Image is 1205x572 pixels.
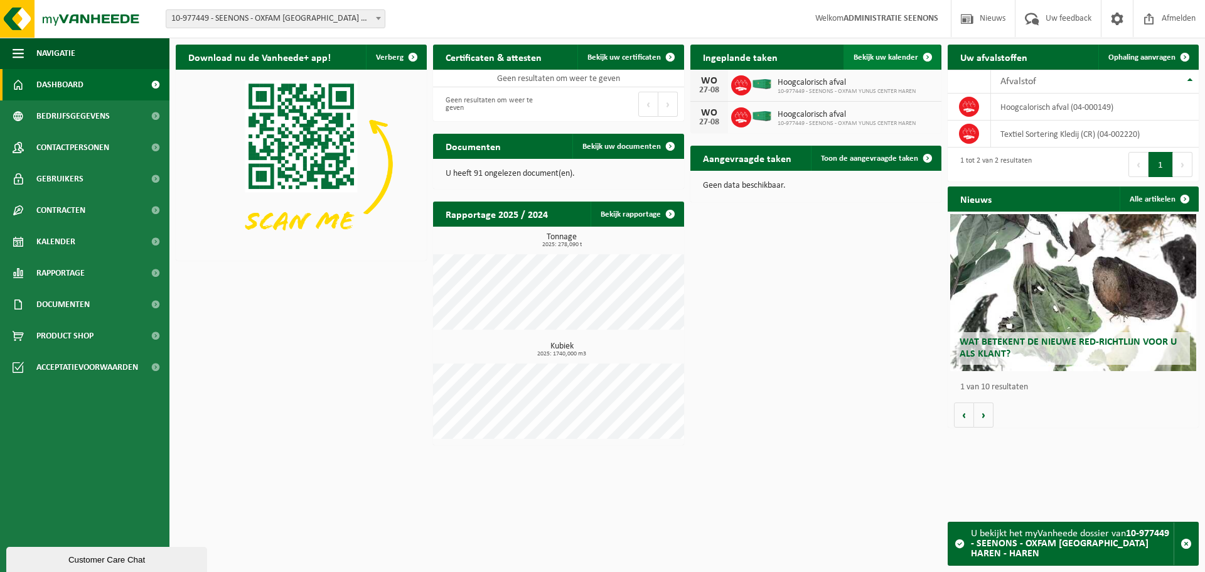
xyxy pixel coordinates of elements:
div: U bekijkt het myVanheede dossier van [971,522,1174,565]
span: Dashboard [36,69,83,100]
h2: Aangevraagde taken [690,146,804,170]
span: Gebruikers [36,163,83,195]
h2: Rapportage 2025 / 2024 [433,202,560,226]
img: HK-XC-40-GN-00 [751,78,773,90]
span: 10-977449 - SEENONS - OXFAM YUNUS CENTER HAREN - HAREN [166,10,385,28]
div: 27-08 [697,86,722,95]
td: Geen resultaten om weer te geven [433,70,684,87]
span: Contactpersonen [36,132,109,163]
span: Contracten [36,195,85,226]
span: 10-977449 - SEENONS - OXFAM YUNUS CENTER HAREN [778,88,916,95]
p: 1 van 10 resultaten [960,383,1192,392]
td: hoogcalorisch afval (04-000149) [991,94,1199,121]
a: Bekijk uw kalender [843,45,940,70]
a: Alle artikelen [1120,186,1197,212]
span: Product Shop [36,320,94,352]
button: 1 [1149,152,1173,177]
h3: Tonnage [439,233,684,248]
span: Rapportage [36,257,85,289]
a: Bekijk uw documenten [572,134,683,159]
h2: Uw afvalstoffen [948,45,1040,69]
h2: Download nu de Vanheede+ app! [176,45,343,69]
span: Ophaling aanvragen [1108,53,1176,62]
button: Verberg [366,45,426,70]
span: Verberg [376,53,404,62]
h2: Nieuws [948,186,1004,211]
span: 10-977449 - SEENONS - OXFAM YUNUS CENTER HAREN [778,120,916,127]
button: Previous [638,92,658,117]
h2: Certificaten & attesten [433,45,554,69]
a: Toon de aangevraagde taken [811,146,940,171]
span: Hoogcalorisch afval [778,110,916,120]
span: Kalender [36,226,75,257]
a: Ophaling aanvragen [1098,45,1197,70]
img: Download de VHEPlus App [176,70,427,258]
span: Wat betekent de nieuwe RED-richtlijn voor u als klant? [960,337,1177,359]
div: 1 tot 2 van 2 resultaten [954,151,1032,178]
div: WO [697,76,722,86]
div: Geen resultaten om weer te geven [439,90,552,118]
span: Documenten [36,289,90,320]
h3: Kubiek [439,342,684,357]
span: 2025: 1740,000 m3 [439,351,684,357]
div: WO [697,108,722,118]
h2: Ingeplande taken [690,45,790,69]
button: Volgende [974,402,993,428]
button: Next [658,92,678,117]
span: 2025: 278,090 t [439,242,684,248]
a: Wat betekent de nieuwe RED-richtlijn voor u als klant? [950,214,1196,371]
span: 10-977449 - SEENONS - OXFAM YUNUS CENTER HAREN - HAREN [166,9,385,28]
p: U heeft 91 ongelezen document(en). [446,170,672,178]
strong: ADMINISTRATIE SEENONS [843,14,938,23]
h2: Documenten [433,134,513,158]
span: Bekijk uw documenten [582,143,661,151]
span: Bekijk uw kalender [854,53,918,62]
span: Afvalstof [1000,77,1036,87]
span: Toon de aangevraagde taken [821,154,918,163]
td: Textiel Sortering Kledij (CR) (04-002220) [991,121,1199,148]
span: Navigatie [36,38,75,69]
strong: 10-977449 - SEENONS - OXFAM [GEOGRAPHIC_DATA] HAREN - HAREN [971,529,1169,559]
div: 27-08 [697,118,722,127]
iframe: chat widget [6,544,210,572]
img: HK-XC-40-GN-00 [751,111,773,122]
span: Bekijk uw certificaten [587,53,661,62]
a: Bekijk uw certificaten [577,45,683,70]
span: Acceptatievoorwaarden [36,352,138,383]
a: Bekijk rapportage [591,202,683,227]
span: Hoogcalorisch afval [778,78,916,88]
button: Previous [1128,152,1149,177]
button: Next [1173,152,1192,177]
p: Geen data beschikbaar. [703,181,929,190]
span: Bedrijfsgegevens [36,100,110,132]
button: Vorige [954,402,974,428]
